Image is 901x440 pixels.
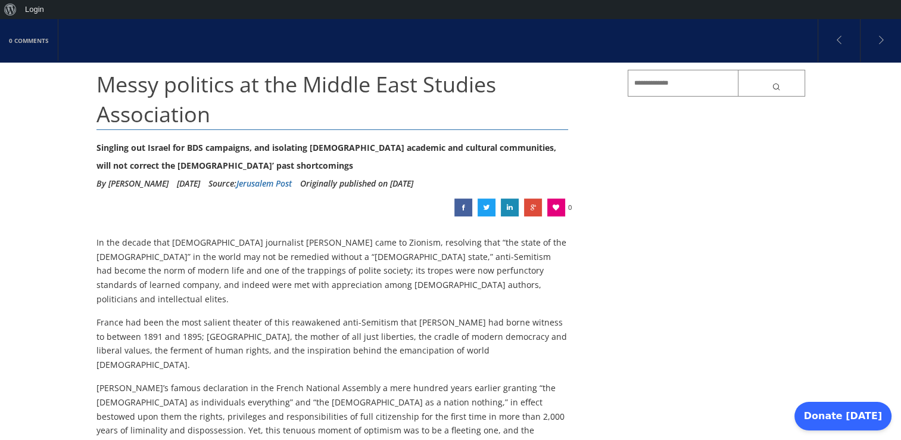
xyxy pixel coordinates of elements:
a: Messy politics at the Middle East Studies Association [478,199,495,216]
a: Messy politics at the Middle East Studies Association [454,199,472,216]
li: [DATE] [177,175,200,193]
a: Messy politics at the Middle East Studies Association [524,199,542,216]
li: Originally published on [DATE] [300,175,413,193]
a: Messy politics at the Middle East Studies Association [501,199,519,216]
p: In the decade that [DEMOGRAPHIC_DATA] journalist [PERSON_NAME] came to Zionism, resolving that “t... [96,236,569,306]
div: Source: [208,175,292,193]
a: Jerusalem Post [236,178,292,189]
span: 0 [568,199,572,216]
div: Singling out Israel for BDS campaigns, and isolating [DEMOGRAPHIC_DATA] academic and cultural com... [96,139,569,175]
p: France had been the most salient theater of this reawakened anti-Semitism that [PERSON_NAME] had ... [96,315,569,372]
span: Messy politics at the Middle East Studies Association [96,70,496,129]
li: By [PERSON_NAME] [96,175,169,193]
